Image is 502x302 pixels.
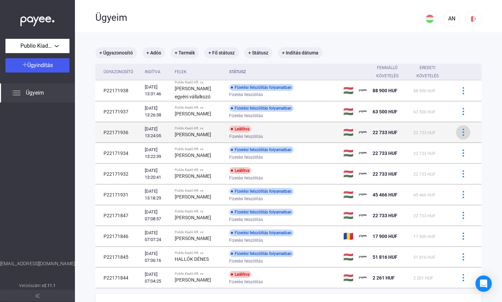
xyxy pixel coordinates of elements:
[244,47,272,58] mat-chip: + Státusz
[341,226,356,247] td: 🇷🇴
[373,130,397,135] span: 22 733 HUF
[95,205,142,226] td: P22171847
[175,106,224,110] div: Publio Kiadó Kft. vs
[359,170,367,178] img: payee-logo
[460,87,467,94] img: more-blue
[229,209,294,216] div: Fizetési felszólítás folyamatban
[229,278,263,286] span: Fizetési felszólítás
[175,230,224,234] div: Publio Kiadó Kft. vs
[229,126,251,132] div: Leállítva
[359,86,367,95] img: payee-logo
[413,172,436,177] span: 22 733 HUF
[95,268,142,288] td: P22171844
[359,253,367,261] img: payee-logo
[460,149,467,157] img: more-blue
[373,64,408,80] div: Fennálló követelés
[12,89,20,97] img: list.svg
[175,68,187,76] div: Felek
[145,146,169,160] div: [DATE] 13:22:39
[341,164,356,184] td: 🇭🇺
[460,212,467,219] img: more-blue
[456,146,470,160] button: more-blue
[175,80,224,84] div: Publio Kiadó Kft. vs
[426,15,434,23] img: HU
[145,188,169,202] div: [DATE] 13:18:29
[413,255,436,260] span: 51 816 HUF
[460,253,467,260] img: more-blue
[95,12,422,23] div: Ügyeim
[359,274,367,282] img: payee-logo
[175,189,224,193] div: Publio Kiadó Kft. vs
[460,191,467,198] img: more-blue
[229,195,263,203] span: Fizetési felszólítás
[95,122,142,143] td: P22171936
[460,233,467,240] img: more-blue
[373,254,397,260] span: 51 816 HUF
[175,256,209,262] strong: HALLÓK DÉNES
[341,247,356,267] td: 🇭🇺
[20,13,54,27] img: white-payee-white-dot.svg
[175,173,211,179] strong: [PERSON_NAME]
[456,125,470,140] button: more-blue
[229,257,263,265] span: Fizetési felszólítás
[175,277,211,283] strong: [PERSON_NAME]
[95,101,142,122] td: P22171937
[175,153,211,158] strong: [PERSON_NAME]
[229,84,294,91] div: Fizetési felszólítás folyamatban
[104,68,139,76] div: Ügyazonosító
[5,58,69,73] button: Ügyindítás
[226,64,341,80] th: Státusz
[460,129,467,136] img: more-blue
[456,208,470,223] button: more-blue
[373,109,397,114] span: 63 500 HUF
[229,91,263,99] span: Fizetési felszólítás
[145,126,169,139] div: [DATE] 13:24:05
[175,147,224,151] div: Publio Kiadó Kft. vs
[145,271,169,285] div: [DATE] 07:04:25
[175,68,224,76] div: Felek
[341,205,356,226] td: 🇭🇺
[456,167,470,181] button: more-blue
[229,216,263,224] span: Fizetési felszólítás
[175,111,211,116] strong: [PERSON_NAME]
[229,236,263,244] span: Fizetési felszólítás
[413,151,436,156] span: 22 733 HUF
[175,194,211,200] strong: [PERSON_NAME]
[95,185,142,205] td: P22171931
[95,226,142,247] td: P22171846
[413,276,433,281] span: 2 261 HUF
[229,105,294,112] div: Fizetési felszólítás folyamatban
[373,171,397,177] span: 22 733 HUF
[104,68,133,76] div: Ügyazonosító
[373,234,397,239] span: 17 900 HUF
[175,132,211,137] strong: [PERSON_NAME]
[42,283,56,288] strong: v2.11.1
[20,42,54,50] span: Publio Kiadó Kft.
[373,275,395,281] span: 2 261 HUF
[413,89,436,93] span: 88 900 HUF
[95,47,137,58] mat-chip: + Ügyazonosító
[5,39,69,53] button: Publio Kiadó Kft.
[142,47,165,58] mat-chip: + Adós
[413,64,448,80] div: Eredeti követelés
[229,153,263,161] span: Fizetési felszólítás
[359,149,367,157] img: payee-logo
[359,211,367,220] img: payee-logo
[456,250,470,264] button: more-blue
[22,62,27,67] img: plus-white.svg
[229,112,263,120] span: Fizetési felszólítás
[175,86,211,99] strong: [PERSON_NAME] egyéni vállalkozó
[413,110,436,114] span: 63 500 HUF
[359,232,367,240] img: payee-logo
[446,15,457,23] div: AN
[145,250,169,264] div: [DATE] 07:06:16
[204,47,239,58] mat-chip: + Fő státusz
[175,251,224,255] div: Publio Kiadó Kft. vs
[413,130,436,135] span: 22 733 HUF
[27,62,53,68] span: Ügyindítás
[175,236,211,241] strong: [PERSON_NAME]
[456,83,470,98] button: more-blue
[175,168,224,172] div: Publio Kiadó Kft. vs
[359,128,367,137] img: payee-logo
[373,88,397,93] span: 88 900 HUF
